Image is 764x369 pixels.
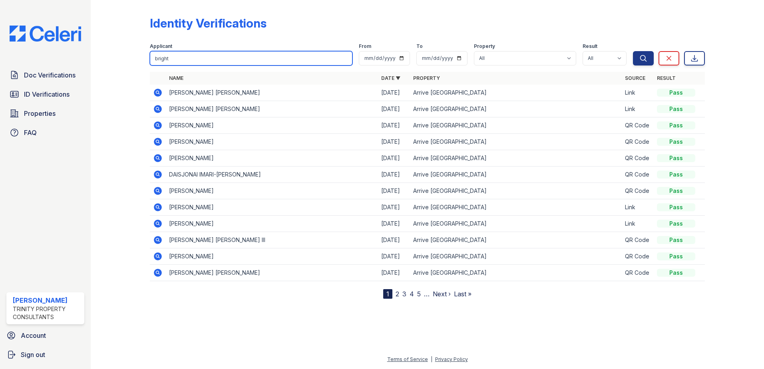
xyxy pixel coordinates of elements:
[657,75,676,81] a: Result
[24,109,56,118] span: Properties
[378,85,410,101] td: [DATE]
[166,248,378,265] td: [PERSON_NAME]
[387,356,428,362] a: Terms of Service
[3,347,88,363] a: Sign out
[378,150,410,167] td: [DATE]
[169,75,183,81] a: Name
[454,290,472,298] a: Last »
[24,70,76,80] span: Doc Verifications
[381,75,400,81] a: Date ▼
[21,350,45,359] span: Sign out
[474,43,495,50] label: Property
[424,289,430,299] span: …
[378,134,410,150] td: [DATE]
[378,248,410,265] td: [DATE]
[657,252,695,260] div: Pass
[435,356,468,362] a: Privacy Policy
[13,296,81,305] div: [PERSON_NAME]
[431,356,432,362] div: |
[622,265,654,281] td: QR Code
[378,101,410,117] td: [DATE]
[622,85,654,101] td: Link
[410,134,622,150] td: Arrive [GEOGRAPHIC_DATA]
[166,134,378,150] td: [PERSON_NAME]
[657,236,695,244] div: Pass
[150,16,267,30] div: Identity Verifications
[657,138,695,146] div: Pass
[657,187,695,195] div: Pass
[378,167,410,183] td: [DATE]
[410,232,622,248] td: Arrive [GEOGRAPHIC_DATA]
[378,265,410,281] td: [DATE]
[410,248,622,265] td: Arrive [GEOGRAPHIC_DATA]
[416,43,423,50] label: To
[166,232,378,248] td: [PERSON_NAME] [PERSON_NAME] III
[378,232,410,248] td: [DATE]
[166,199,378,216] td: [PERSON_NAME]
[657,121,695,129] div: Pass
[622,134,654,150] td: QR Code
[622,117,654,134] td: QR Code
[6,67,84,83] a: Doc Verifications
[378,216,410,232] td: [DATE]
[402,290,406,298] a: 3
[583,43,597,50] label: Result
[657,220,695,228] div: Pass
[166,101,378,117] td: [PERSON_NAME] [PERSON_NAME]
[622,101,654,117] td: Link
[410,199,622,216] td: Arrive [GEOGRAPHIC_DATA]
[166,265,378,281] td: [PERSON_NAME] [PERSON_NAME]
[417,290,421,298] a: 5
[622,216,654,232] td: Link
[410,183,622,199] td: Arrive [GEOGRAPHIC_DATA]
[396,290,399,298] a: 2
[410,117,622,134] td: Arrive [GEOGRAPHIC_DATA]
[657,203,695,211] div: Pass
[625,75,645,81] a: Source
[410,265,622,281] td: Arrive [GEOGRAPHIC_DATA]
[166,85,378,101] td: [PERSON_NAME] [PERSON_NAME]
[24,89,70,99] span: ID Verifications
[166,150,378,167] td: [PERSON_NAME]
[410,216,622,232] td: Arrive [GEOGRAPHIC_DATA]
[150,43,172,50] label: Applicant
[413,75,440,81] a: Property
[410,101,622,117] td: Arrive [GEOGRAPHIC_DATA]
[6,86,84,102] a: ID Verifications
[3,327,88,343] a: Account
[433,290,451,298] a: Next ›
[657,89,695,97] div: Pass
[166,167,378,183] td: DAISJONAI IMARI-[PERSON_NAME]
[359,43,371,50] label: From
[657,171,695,179] div: Pass
[6,125,84,141] a: FAQ
[410,150,622,167] td: Arrive [GEOGRAPHIC_DATA]
[622,150,654,167] td: QR Code
[657,269,695,277] div: Pass
[21,331,46,340] span: Account
[378,199,410,216] td: [DATE]
[622,183,654,199] td: QR Code
[622,232,654,248] td: QR Code
[657,154,695,162] div: Pass
[6,105,84,121] a: Properties
[410,85,622,101] td: Arrive [GEOGRAPHIC_DATA]
[13,305,81,321] div: Trinity Property Consultants
[166,216,378,232] td: [PERSON_NAME]
[410,290,414,298] a: 4
[3,26,88,42] img: CE_Logo_Blue-a8612792a0a2168367f1c8372b55b34899dd931a85d93a1a3d3e32e68fde9ad4.png
[166,117,378,134] td: [PERSON_NAME]
[622,199,654,216] td: Link
[622,167,654,183] td: QR Code
[150,51,352,65] input: Search by name or phone number
[166,183,378,199] td: [PERSON_NAME]
[410,167,622,183] td: Arrive [GEOGRAPHIC_DATA]
[378,183,410,199] td: [DATE]
[657,105,695,113] div: Pass
[378,117,410,134] td: [DATE]
[622,248,654,265] td: QR Code
[383,289,392,299] div: 1
[24,128,37,137] span: FAQ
